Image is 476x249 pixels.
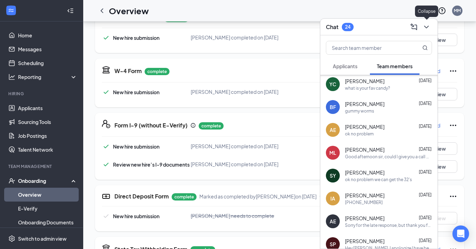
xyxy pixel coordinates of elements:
[419,169,432,175] span: [DATE]
[18,56,77,70] a: Scheduling
[18,177,71,184] div: Onboarding
[8,91,76,97] div: Hiring
[113,35,159,41] span: New hire submission
[326,41,408,54] input: Search team member
[345,85,390,91] div: what is your fav candy?
[423,34,457,46] button: View
[330,241,336,248] div: SP
[345,177,412,183] div: ok no problem we can get the 32's
[102,120,110,128] svg: FormI9EVerifyIcon
[18,73,78,80] div: Reporting
[345,123,384,130] span: [PERSON_NAME]
[438,7,446,15] svg: QuestionInfo
[145,68,170,75] p: complete
[423,160,457,173] button: View
[345,238,384,244] span: [PERSON_NAME]
[345,154,432,160] div: Good afternoon sir, could I give you a call when you get a chance?
[419,238,432,243] span: [DATE]
[377,63,413,69] span: Team members
[18,129,77,143] a: Job Postings
[102,212,110,220] svg: Checkmark
[449,121,457,130] svg: Ellipses
[18,202,77,215] a: E-Verify
[102,160,110,169] svg: Checkmark
[102,65,110,74] svg: TaxGovernmentIcon
[113,89,159,95] span: New hire submission
[333,63,357,69] span: Applicants
[345,146,384,153] span: [PERSON_NAME]
[98,7,106,15] a: ChevronLeft
[449,192,457,201] svg: Ellipses
[330,126,336,133] div: AE
[419,101,432,106] span: [DATE]
[109,5,149,17] h1: Overview
[102,192,110,201] svg: DirectDepositIcon
[18,42,77,56] a: Messages
[345,222,432,228] div: Sorry for the late response, but thank you for letting me know and good luck
[345,131,374,137] div: ok no problem
[421,21,432,33] button: ChevronDown
[319,193,326,200] svg: Info
[330,218,336,225] div: AE
[102,142,110,151] svg: Checkmark
[191,89,278,95] span: [PERSON_NAME] completed on [DATE]
[408,21,419,33] button: ComposeMessage
[419,215,432,220] span: [DATE]
[102,34,110,42] svg: Checkmark
[330,172,336,179] div: SY
[419,124,432,129] span: [DATE]
[8,163,76,169] div: Team Management
[113,161,190,168] span: Review new hire’s I-9 documents
[419,146,432,152] span: [DATE]
[345,192,384,199] span: [PERSON_NAME]
[18,101,77,115] a: Applicants
[454,8,461,14] div: MM
[114,193,169,200] h5: Direct Deposit Form
[8,73,15,80] svg: Analysis
[345,24,350,30] div: 24
[8,177,15,184] svg: UserCheck
[345,78,384,85] span: [PERSON_NAME]
[18,215,77,229] a: Onboarding Documents
[423,212,457,224] button: View
[199,122,224,130] p: complete
[345,199,383,205] div: [PHONE_NUMBER]
[410,23,418,31] svg: ComposeMessage
[8,7,15,14] svg: WorkstreamLogo
[191,34,278,41] span: [PERSON_NAME] completed on [DATE]
[423,88,457,100] button: View
[419,192,432,197] span: [DATE]
[18,143,77,157] a: Talent Network
[415,6,438,17] div: Collapse
[191,161,278,167] span: [PERSON_NAME] completed on [DATE]
[419,78,432,83] span: [DATE]
[191,213,274,219] span: [PERSON_NAME] needs to complete
[18,188,77,202] a: Overview
[326,23,338,31] h3: Chat
[8,235,15,242] svg: Settings
[345,169,384,176] span: [PERSON_NAME]
[345,100,384,107] span: [PERSON_NAME]
[18,28,77,42] a: Home
[102,88,110,96] svg: Checkmark
[329,149,336,156] div: ML
[113,143,159,150] span: New hire submission
[114,122,188,129] h5: Form I-9 (without E-Verify)
[422,23,431,31] svg: ChevronDown
[199,193,317,199] span: Marked as completed by [PERSON_NAME] on [DATE]
[191,143,278,149] span: [PERSON_NAME] completed on [DATE]
[190,123,196,128] svg: Info
[422,45,428,51] svg: MagnifyingGlass
[330,104,336,110] div: BF
[18,115,77,129] a: Sourcing Tools
[113,213,159,219] span: New hire submission
[423,142,457,155] button: View
[18,235,67,242] div: Switch to admin view
[114,67,142,75] h5: W-4 Form
[329,81,336,88] div: YC
[452,225,469,242] div: Open Intercom Messenger
[172,193,197,201] p: complete
[449,67,457,75] svg: Ellipses
[330,195,335,202] div: IA
[67,7,74,14] svg: Collapse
